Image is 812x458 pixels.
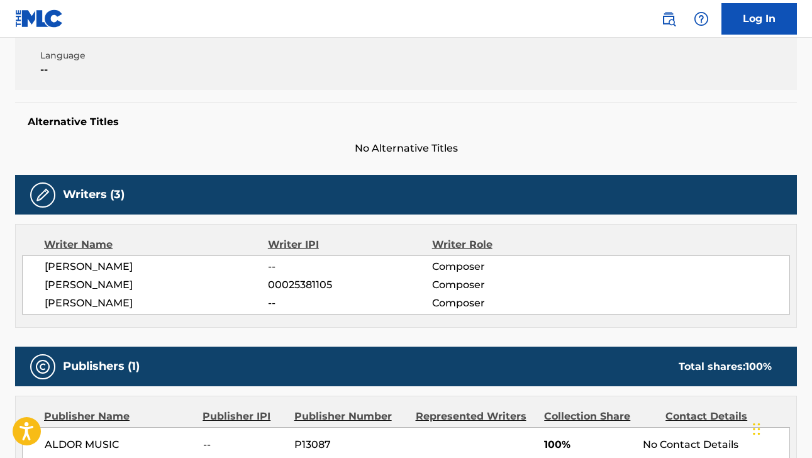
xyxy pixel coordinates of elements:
span: [PERSON_NAME] [45,296,268,311]
span: P13087 [294,437,406,452]
span: -- [268,296,431,311]
div: Publisher Name [44,409,193,424]
img: search [661,11,676,26]
span: [PERSON_NAME] [45,277,268,293]
div: Represented Writers [416,409,535,424]
img: MLC Logo [15,9,64,28]
div: Writer Name [44,237,268,252]
span: Composer [432,259,581,274]
span: No Alternative Titles [15,141,797,156]
img: Publishers [35,359,50,374]
div: No Contact Details [643,437,789,452]
div: Publisher IPI [203,409,284,424]
div: Publisher Number [294,409,406,424]
a: Log In [721,3,797,35]
span: Composer [432,296,581,311]
span: 100% [544,437,633,452]
span: -- [40,62,226,77]
a: Public Search [656,6,681,31]
h5: Alternative Titles [28,116,784,128]
div: Collection Share [544,409,656,424]
div: Contact Details [665,409,777,424]
span: 00025381105 [268,277,431,293]
iframe: Chat Widget [749,398,812,458]
span: [PERSON_NAME] [45,259,268,274]
div: Help [689,6,714,31]
div: Writer IPI [268,237,432,252]
h5: Writers (3) [63,187,125,202]
span: Composer [432,277,581,293]
span: -- [203,437,285,452]
div: Total shares: [679,359,772,374]
div: Drag [753,410,760,448]
div: Writer Role [432,237,581,252]
span: Language [40,49,226,62]
span: 100 % [745,360,772,372]
span: -- [268,259,431,274]
h5: Publishers (1) [63,359,140,374]
span: ALDOR MUSIC [45,437,194,452]
img: help [694,11,709,26]
img: Writers [35,187,50,203]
